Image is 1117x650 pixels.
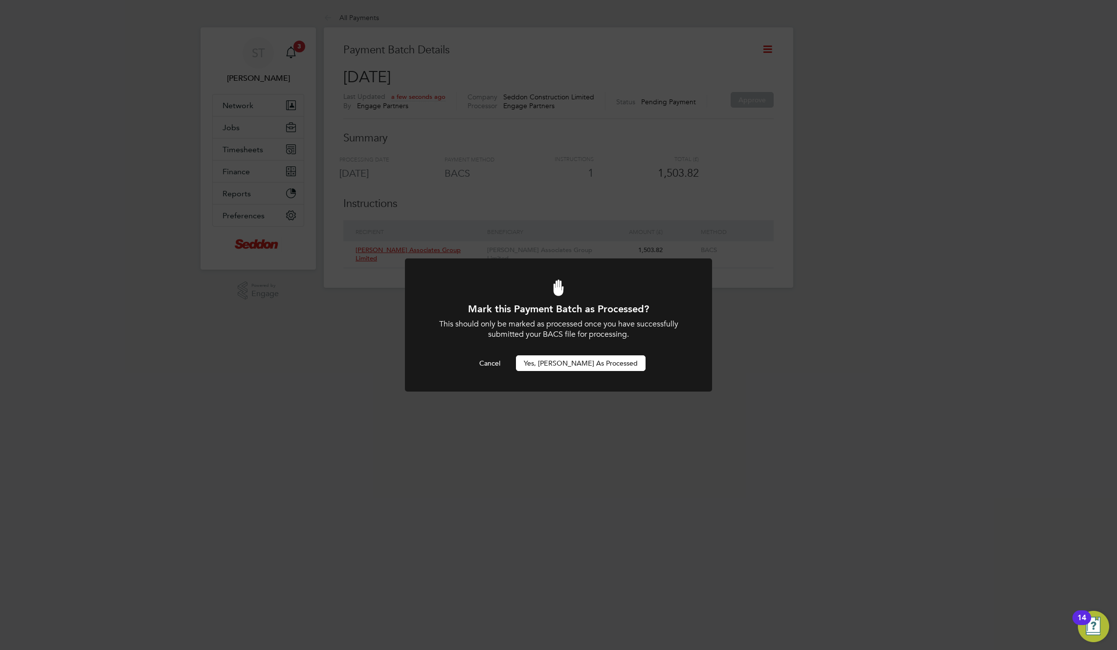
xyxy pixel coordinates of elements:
h1: Mark this Payment Batch as Processed? [431,302,686,315]
div: This should only be marked as processed once you have successfully submitted your BACS file for p... [431,319,686,340]
button: Cancel [471,355,508,371]
div: 14 [1077,618,1086,630]
button: Yes, [PERSON_NAME] as Processed [516,355,646,371]
button: Open Resource Center, 14 new notifications [1078,611,1109,642]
